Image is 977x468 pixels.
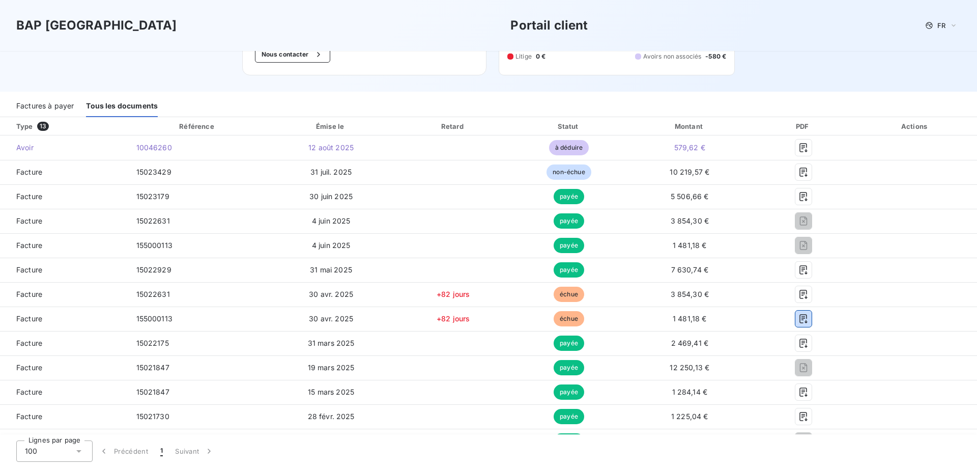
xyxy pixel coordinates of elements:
[136,265,171,274] span: 15022929
[8,143,120,153] span: Avoir
[136,339,169,347] span: 15022175
[37,122,49,131] span: 13
[671,192,709,201] span: 5 506,66 €
[397,121,510,131] div: Retard
[8,191,120,202] span: Facture
[8,411,120,422] span: Facture
[8,216,120,226] span: Facture
[136,192,169,201] span: 15023179
[755,121,851,131] div: PDF
[179,122,214,130] div: Référence
[672,388,708,396] span: 1 284,14 €
[554,189,584,204] span: payée
[308,412,355,421] span: 28 févr. 2025
[8,338,120,348] span: Facture
[628,121,751,131] div: Montant
[310,168,352,176] span: 31 juil. 2025
[8,387,120,397] span: Facture
[515,52,532,61] span: Litige
[554,433,584,449] span: payée
[549,140,589,155] span: à déduire
[937,21,945,30] span: FR
[554,287,584,302] span: échue
[643,52,701,61] span: Avoirs non associés
[510,16,588,35] h3: Portail client
[437,314,470,323] span: +82 jours
[8,363,120,373] span: Facture
[136,363,169,372] span: 15021847
[309,314,353,323] span: 30 avr. 2025
[673,241,707,250] span: 1 481,18 €
[308,388,354,396] span: 15 mars 2025
[536,52,545,61] span: 0 €
[312,241,351,250] span: 4 juin 2025
[136,143,172,152] span: 10046260
[8,314,120,324] span: Facture
[136,216,170,225] span: 15022631
[310,265,352,274] span: 31 mai 2025
[308,143,354,152] span: 12 août 2025
[136,241,173,250] span: 155000113
[554,384,584,400] span: payée
[554,311,584,326] span: échue
[154,441,169,462] button: 1
[437,290,470,298] span: +82 jours
[160,446,163,456] span: 1
[255,46,330,63] button: Nous contacter
[136,314,173,323] span: 155000113
[312,216,351,225] span: 4 juin 2025
[671,412,708,421] span: 1 225,04 €
[670,363,709,372] span: 12 250,13 €
[269,121,392,131] div: Émise le
[554,409,584,424] span: payée
[554,360,584,375] span: payée
[16,96,74,117] div: Factures à payer
[169,441,220,462] button: Suivant
[136,412,169,421] span: 15021730
[673,314,707,323] span: 1 481,18 €
[705,52,726,61] span: -580 €
[671,265,709,274] span: 7 630,74 €
[514,121,624,131] div: Statut
[8,265,120,275] span: Facture
[16,16,177,35] h3: BAP [GEOGRAPHIC_DATA]
[136,168,171,176] span: 15023429
[674,143,705,152] span: 579,62 €
[554,238,584,253] span: payée
[855,121,975,131] div: Actions
[93,441,154,462] button: Précédent
[554,262,584,278] span: payée
[670,168,709,176] span: 10 219,57 €
[8,289,120,299] span: Facture
[25,446,37,456] span: 100
[308,363,355,372] span: 19 mars 2025
[10,121,126,131] div: Type
[8,167,120,177] span: Facture
[671,339,709,347] span: 2 469,41 €
[554,213,584,229] span: payée
[309,290,353,298] span: 30 avr. 2025
[8,240,120,251] span: Facture
[308,339,355,347] span: 31 mars 2025
[136,388,169,396] span: 15021847
[136,290,170,298] span: 15022631
[671,290,709,298] span: 3 854,30 €
[86,96,158,117] div: Tous les documents
[554,336,584,351] span: payée
[309,192,353,201] span: 30 juin 2025
[671,216,709,225] span: 3 854,30 €
[547,164,591,180] span: non-échue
